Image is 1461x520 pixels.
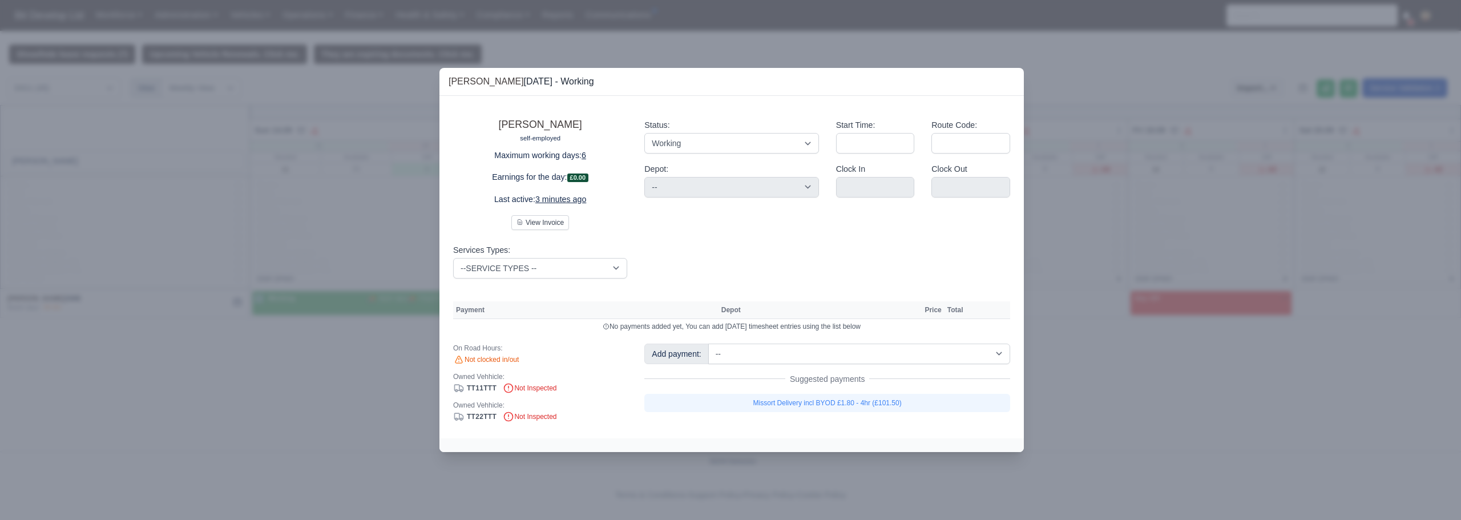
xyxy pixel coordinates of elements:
th: Payment [453,301,719,319]
span: Not Inspected [503,413,556,421]
label: Route Code: [931,119,977,132]
td: No payments added yet, You can add [DATE] timesheet entries using the list below [453,319,1010,334]
a: [PERSON_NAME] [449,76,524,86]
label: Clock Out [931,163,967,176]
a: TT11TTT [453,384,497,392]
label: Services Types: [453,244,510,257]
a: Missort Delivery incl BYOD £1.80 - 4hr (£101.50) [644,394,1010,412]
span: Suggested payments [785,373,870,385]
label: Start Time: [836,119,875,132]
th: Depot [719,301,913,319]
span: Not Inspected [503,384,556,392]
label: Status: [644,119,669,132]
div: [DATE] - Working [449,75,594,88]
iframe: Chat Widget [1404,465,1461,520]
div: Owned Vehhicle: [453,372,627,381]
div: Add payment: [644,344,708,364]
a: TT22TTT [453,413,497,421]
div: On Road Hours: [453,344,627,353]
a: [PERSON_NAME] [499,119,582,130]
p: Earnings for the day: [453,171,627,184]
p: Maximum working days: [453,149,627,162]
button: View Invoice [511,215,569,230]
div: Not clocked in/out [453,355,627,365]
u: 6 [582,151,586,160]
div: Owned Vehhicle: [453,401,627,410]
label: Clock In [836,163,865,176]
span: £0.00 [567,174,589,182]
label: Depot: [644,163,668,176]
u: 3 minutes ago [535,195,586,204]
th: Price [922,301,944,319]
th: Total [945,301,966,319]
p: Last active: [453,193,627,206]
small: self-employed [520,135,560,142]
